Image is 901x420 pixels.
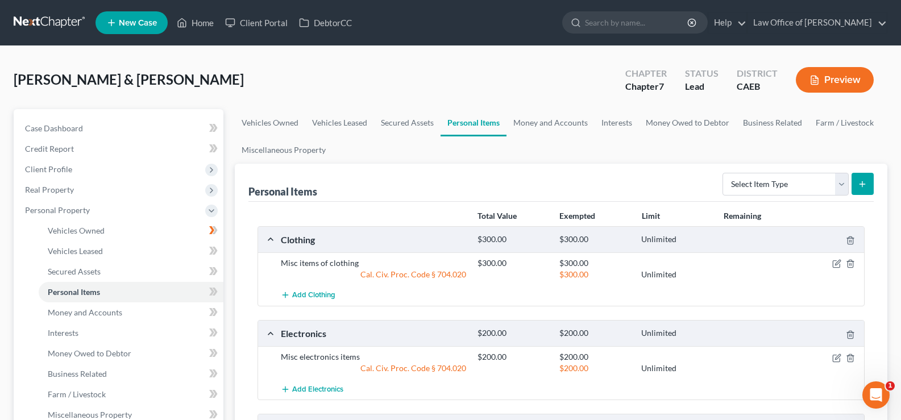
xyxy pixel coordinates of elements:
[275,257,472,269] div: Misc items of clothing
[472,257,554,269] div: $300.00
[275,351,472,363] div: Misc electronics items
[724,211,761,221] strong: Remaining
[16,139,223,159] a: Credit Report
[737,67,778,80] div: District
[685,80,719,93] div: Lead
[659,81,664,92] span: 7
[796,67,874,93] button: Preview
[305,109,374,136] a: Vehicles Leased
[559,211,595,221] strong: Exempted
[48,410,132,419] span: Miscellaneous Property
[48,389,106,399] span: Farm / Livestock
[25,185,74,194] span: Real Property
[25,164,72,174] span: Client Profile
[625,80,667,93] div: Chapter
[235,136,333,164] a: Miscellaneous Property
[554,269,636,280] div: $300.00
[685,67,719,80] div: Status
[219,13,293,33] a: Client Portal
[554,257,636,269] div: $300.00
[39,282,223,302] a: Personal Items
[39,261,223,282] a: Secured Assets
[292,385,343,394] span: Add Electronics
[809,109,881,136] a: Farm / Livestock
[39,302,223,323] a: Money and Accounts
[171,13,219,33] a: Home
[292,291,335,300] span: Add Clothing
[595,109,639,136] a: Interests
[472,351,554,363] div: $200.00
[39,343,223,364] a: Money Owed to Debtor
[554,363,636,374] div: $200.00
[235,109,305,136] a: Vehicles Owned
[472,328,554,339] div: $200.00
[472,234,554,245] div: $300.00
[642,211,660,221] strong: Limit
[48,226,105,235] span: Vehicles Owned
[16,118,223,139] a: Case Dashboard
[275,234,472,246] div: Clothing
[48,369,107,379] span: Business Related
[48,267,101,276] span: Secured Assets
[39,323,223,343] a: Interests
[48,287,100,297] span: Personal Items
[636,234,717,245] div: Unlimited
[554,328,636,339] div: $200.00
[554,234,636,245] div: $300.00
[281,285,335,306] button: Add Clothing
[48,307,122,317] span: Money and Accounts
[275,363,472,374] div: Cal. Civ. Proc. Code § 704.020
[639,109,736,136] a: Money Owed to Debtor
[48,328,78,338] span: Interests
[886,381,895,390] span: 1
[25,144,74,153] span: Credit Report
[441,109,506,136] a: Personal Items
[275,327,472,339] div: Electronics
[248,185,317,198] div: Personal Items
[39,384,223,405] a: Farm / Livestock
[293,13,358,33] a: DebtorCC
[48,348,131,358] span: Money Owed to Debtor
[554,351,636,363] div: $200.00
[478,211,517,221] strong: Total Value
[708,13,746,33] a: Help
[506,109,595,136] a: Money and Accounts
[48,246,103,256] span: Vehicles Leased
[737,80,778,93] div: CAEB
[281,379,343,400] button: Add Electronics
[625,67,667,80] div: Chapter
[585,12,689,33] input: Search by name...
[636,363,717,374] div: Unlimited
[39,221,223,241] a: Vehicles Owned
[736,109,809,136] a: Business Related
[862,381,890,409] iframe: Intercom live chat
[25,205,90,215] span: Personal Property
[636,328,717,339] div: Unlimited
[39,364,223,384] a: Business Related
[748,13,887,33] a: Law Office of [PERSON_NAME]
[39,241,223,261] a: Vehicles Leased
[374,109,441,136] a: Secured Assets
[636,269,717,280] div: Unlimited
[25,123,83,133] span: Case Dashboard
[14,71,244,88] span: [PERSON_NAME] & [PERSON_NAME]
[275,269,472,280] div: Cal. Civ. Proc. Code § 704.020
[119,19,157,27] span: New Case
